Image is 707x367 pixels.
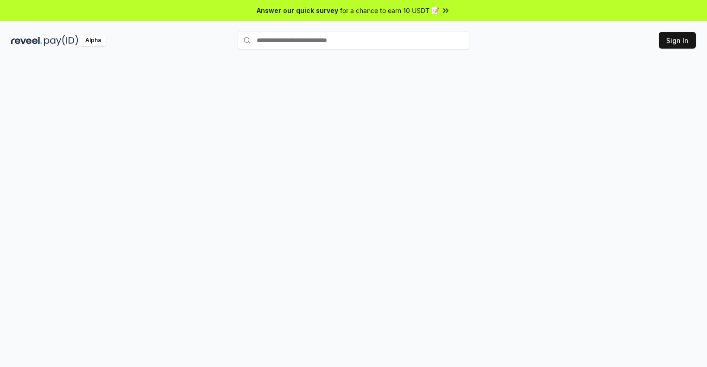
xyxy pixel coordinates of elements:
[80,35,106,46] div: Alpha
[659,32,696,49] button: Sign In
[340,6,439,15] span: for a chance to earn 10 USDT 📝
[11,35,42,46] img: reveel_dark
[44,35,78,46] img: pay_id
[257,6,338,15] span: Answer our quick survey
